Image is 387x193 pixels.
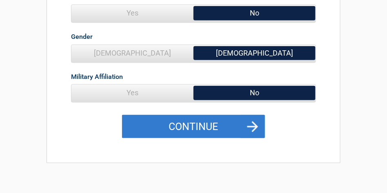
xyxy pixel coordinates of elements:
button: Continue [122,115,265,139]
span: [DEMOGRAPHIC_DATA] [71,45,193,61]
span: Yes [71,5,193,21]
span: No [193,85,316,101]
span: No [193,5,316,21]
label: Military Affiliation [71,71,123,82]
span: Yes [71,85,193,101]
label: Gender [71,31,93,42]
span: [DEMOGRAPHIC_DATA] [193,45,316,61]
